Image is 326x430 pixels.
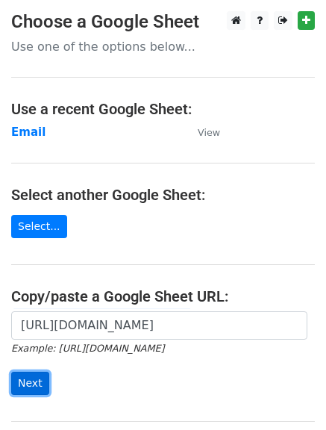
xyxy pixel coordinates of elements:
iframe: Chat Widget [251,358,326,430]
small: View [198,127,220,138]
a: Email [11,125,46,139]
input: Next [11,372,49,395]
h4: Select another Google Sheet: [11,186,315,204]
small: Example: [URL][DOMAIN_NAME] [11,343,164,354]
h4: Use a recent Google Sheet: [11,100,315,118]
input: Paste your Google Sheet URL here [11,311,307,340]
p: Use one of the options below... [11,39,315,54]
h4: Copy/paste a Google Sheet URL: [11,287,315,305]
a: View [183,125,220,139]
a: Select... [11,215,67,238]
h3: Choose a Google Sheet [11,11,315,33]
